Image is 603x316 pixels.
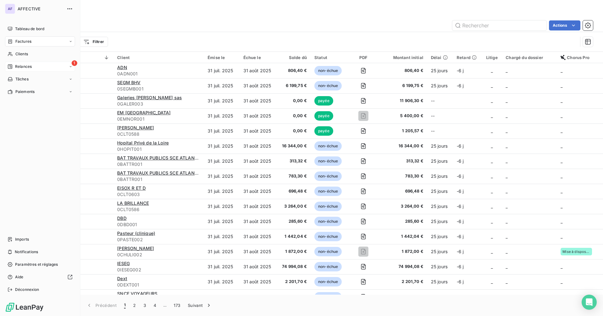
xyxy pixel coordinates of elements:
td: 31 août 2025 [240,184,277,199]
span: 0CHULI002 [117,252,200,258]
span: _ [561,279,562,284]
span: 11 906,30 € [383,98,423,104]
div: AF [5,4,15,14]
span: _ [491,68,493,73]
span: non-échue [314,156,342,166]
span: SEGM BHV [117,80,140,85]
div: PDF [351,55,376,60]
span: Notifications [15,249,38,255]
a: Clients [5,49,75,59]
div: Montant initial [383,55,423,60]
span: 0,00 € [280,113,307,119]
td: 25 jours [427,154,453,169]
td: 31 août 2025 [240,199,277,214]
span: 74 994,08 € [280,264,307,270]
span: -6 j [457,234,464,239]
span: non-échue [314,141,342,151]
span: 696,48 € [280,188,307,194]
span: _ [506,264,508,269]
span: _ [491,204,493,209]
span: -6 j [457,249,464,254]
td: 31 août 2025 [240,154,277,169]
span: _ [491,219,493,224]
span: Relances [15,64,32,69]
div: Litige [486,55,498,60]
span: ADN [117,65,127,70]
span: _ [491,158,493,164]
span: _ [491,188,493,194]
span: _ [506,204,508,209]
span: DBD [117,215,126,221]
td: 31 août 2025 [240,139,277,154]
div: Solde dû [280,55,307,60]
td: 31 juil. 2025 [204,229,239,244]
span: 0HOPIT001 [117,146,200,152]
span: 0DBD001 [117,221,200,228]
span: 0CLT0588 [117,131,200,137]
button: Actions [549,20,580,30]
td: 31 juil. 2025 [204,259,239,274]
td: 25 jours [427,139,453,154]
span: 0BATTR001 [117,176,200,183]
span: _ [491,279,493,284]
td: 31 juil. 2025 [204,139,239,154]
span: _ [506,143,508,149]
td: 25 jours [427,184,453,199]
td: 31 juil. 2025 [204,169,239,184]
span: 0BATTR001 [117,161,200,167]
span: _ [561,113,562,118]
a: Tâches [5,74,75,84]
td: 25 jours [427,259,453,274]
span: BAT TRAVAUX PUBLICS SCE ATLANTIQUES [117,155,211,161]
button: 4 [150,299,160,312]
span: _ [506,113,508,118]
span: _ [491,234,493,239]
span: _ [561,158,562,164]
div: Échue le [243,55,273,60]
span: [PERSON_NAME] [117,246,154,251]
span: Tâches [15,76,29,82]
td: 25 jours [427,214,453,229]
td: 25 jours [427,63,453,78]
span: -6 j [457,204,464,209]
span: _ [561,173,562,179]
button: Suivant [184,299,216,312]
td: 31 août 2025 [240,244,277,259]
span: _ [561,98,562,103]
span: _ [506,83,508,88]
span: 0IESEG002 [117,267,200,273]
span: _ [561,68,562,73]
span: _ [491,294,493,299]
td: -- [427,123,453,139]
span: _ [506,158,508,164]
span: -6 j [457,173,464,179]
span: -6 j [457,188,464,194]
span: BAT TRAVAUX PUBLICS SCE ATLANTIQUES [117,170,211,176]
span: 3 264,00 € [280,203,307,210]
button: 1 [120,299,129,312]
span: _ [561,128,562,133]
span: _ [491,83,493,88]
span: non-échue [314,66,342,75]
span: -35 j [457,294,466,299]
span: 855,00 € [280,294,307,300]
span: non-échue [314,292,342,302]
span: Déconnexion [15,287,39,292]
td: 25 jours [427,229,453,244]
span: 783,30 € [383,173,423,179]
span: _ [561,143,562,149]
span: payée [314,96,333,106]
span: 0PASTE002 [117,237,200,243]
td: 31 août 2025 [240,274,277,289]
span: 16 344,00 € [383,143,423,149]
td: 31 juil. 2025 [204,244,239,259]
div: Statut [314,55,344,60]
span: non-échue [314,172,342,181]
span: _ [561,294,562,299]
td: 31 août 2025 [240,259,277,274]
span: _ [506,68,508,73]
span: payée [314,111,333,121]
span: 1 205,57 € [383,128,423,134]
span: 783,30 € [280,173,307,179]
span: non-échue [314,232,342,241]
